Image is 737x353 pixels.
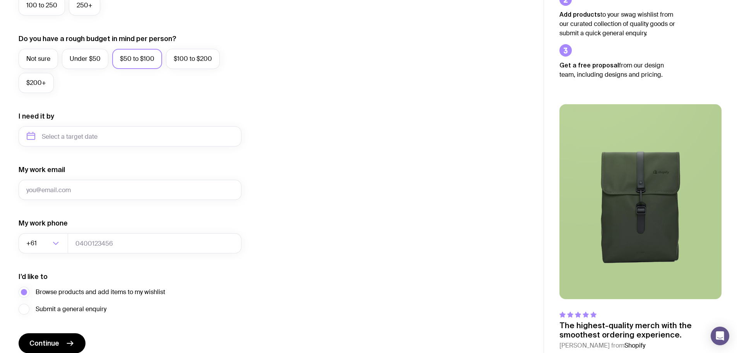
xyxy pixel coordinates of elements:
label: My work email [19,165,65,174]
span: Continue [29,339,59,348]
label: My work phone [19,219,68,228]
span: Shopify [624,341,645,350]
label: I’d like to [19,272,48,281]
label: Not sure [19,49,58,69]
input: 0400123456 [68,233,241,253]
span: Browse products and add items to my wishlist [36,288,165,297]
label: I need it by [19,112,54,121]
input: you@email.com [19,180,241,200]
input: Select a target date [19,126,241,146]
p: The highest-quality merch with the smoothest ordering experience. [559,321,722,339]
label: $200+ [19,73,54,93]
cite: [PERSON_NAME] from [559,341,722,350]
p: from our design team, including designs and pricing. [559,60,675,79]
span: Submit a general enquiry [36,305,106,314]
strong: Add products [559,11,600,18]
div: Open Intercom Messenger [711,327,729,345]
label: Under $50 [62,49,108,69]
input: Search for option [38,233,50,253]
label: Do you have a rough budget in mind per person? [19,34,176,43]
span: +61 [26,233,38,253]
div: Search for option [19,233,68,253]
label: $50 to $100 [112,49,162,69]
p: to your swag wishlist from our curated collection of quality goods or submit a quick general enqu... [559,10,675,38]
label: $100 to $200 [166,49,220,69]
strong: Get a free proposal [559,62,619,69]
